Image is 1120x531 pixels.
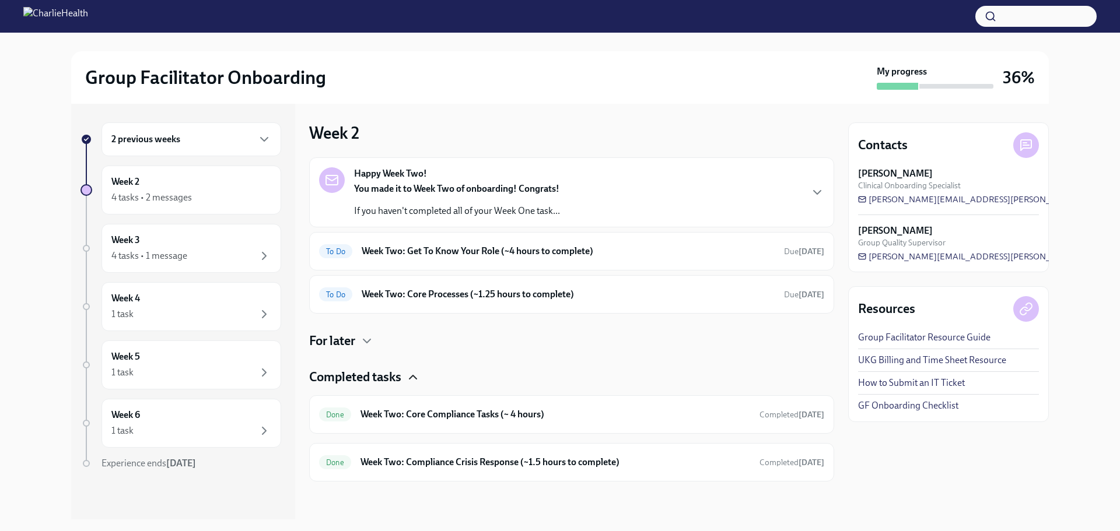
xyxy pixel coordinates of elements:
span: September 29th, 2025 10:00 [784,246,824,257]
div: 2 previous weeks [101,122,281,156]
strong: [DATE] [799,458,824,467]
a: GF Onboarding Checklist [858,399,958,412]
span: September 25th, 2025 18:28 [759,457,824,468]
h6: Week 6 [111,409,140,421]
strong: Happy Week Two! [354,167,427,180]
span: To Do [319,290,352,299]
span: To Do [319,247,352,256]
div: 1 task [111,308,134,321]
div: 1 task [111,366,134,379]
a: How to Submit an IT Ticket [858,377,965,389]
h6: 2 previous weeks [111,133,180,146]
span: Group Quality Supervisor [858,237,946,248]
a: DoneWeek Two: Core Compliance Tasks (~ 4 hours)Completed[DATE] [319,405,824,424]
h6: Week Two: Core Processes (~1.25 hours to complete) [362,288,775,301]
h2: Group Facilitator Onboarding [85,66,326,89]
a: Week 34 tasks • 1 message [80,224,281,273]
span: September 29th, 2025 10:00 [784,289,824,300]
div: Completed tasks [309,368,834,386]
a: To DoWeek Two: Core Processes (~1.25 hours to complete)Due[DATE] [319,285,824,304]
span: Clinical Onboarding Specialist [858,180,961,191]
h3: Week 2 [309,122,359,143]
h6: Week 2 [111,175,139,188]
h6: Week Two: Core Compliance Tasks (~ 4 hours) [360,408,750,421]
img: CharlieHealth [23,7,88,26]
strong: You made it to Week Two of onboarding! Congrats! [354,183,559,194]
span: Done [319,458,351,467]
h3: 36% [1003,67,1035,88]
div: 1 task [111,424,134,437]
span: Completed [759,458,824,467]
h6: Week 5 [111,350,140,363]
h4: For later [309,332,355,350]
p: If you haven't completed all of your Week One task... [354,205,560,217]
span: Due [784,290,824,300]
strong: [DATE] [799,247,824,256]
strong: [DATE] [799,290,824,300]
strong: [DATE] [166,458,196,469]
span: Experience ends [101,458,196,469]
strong: [PERSON_NAME] [858,167,933,180]
a: UKG Billing and Time Sheet Resource [858,354,1006,367]
h6: Week 4 [111,292,140,305]
h4: Completed tasks [309,368,401,386]
a: Week 61 task [80,399,281,448]
a: Week 24 tasks • 2 messages [80,166,281,214]
span: Done [319,410,351,419]
div: 4 tasks • 2 messages [111,191,192,204]
div: For later [309,332,834,350]
h4: Resources [858,300,915,318]
span: Due [784,247,824,256]
h6: Week Two: Get To Know Your Role (~4 hours to complete) [362,245,775,258]
strong: [DATE] [799,410,824,420]
a: Group Facilitator Resource Guide [858,331,991,344]
a: To DoWeek Two: Get To Know Your Role (~4 hours to complete)Due[DATE] [319,242,824,261]
a: Week 51 task [80,340,281,389]
h6: Week Two: Compliance Crisis Response (~1.5 hours to complete) [360,456,750,469]
h4: Contacts [858,136,908,154]
span: September 25th, 2025 17:04 [759,409,824,420]
strong: [PERSON_NAME] [858,224,933,237]
div: 4 tasks • 1 message [111,249,187,262]
h6: Week 3 [111,234,140,247]
a: DoneWeek Two: Compliance Crisis Response (~1.5 hours to complete)Completed[DATE] [319,453,824,472]
a: Week 41 task [80,282,281,331]
span: Completed [759,410,824,420]
strong: My progress [877,65,927,78]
